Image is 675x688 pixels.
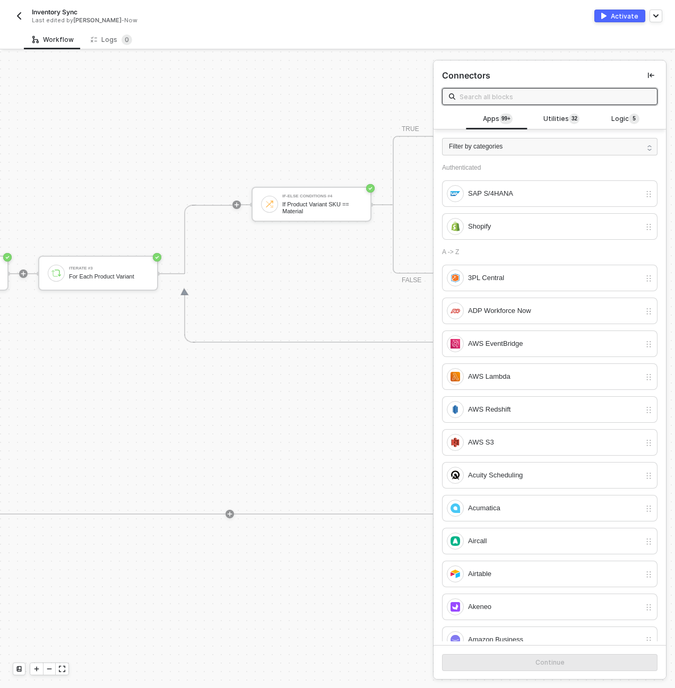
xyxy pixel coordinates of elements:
img: drag [645,274,653,283]
img: drag [645,472,653,480]
span: icon-minus [46,666,53,672]
span: icon-success-page [3,253,12,262]
div: TRUE [402,124,419,134]
img: drag [645,307,653,316]
img: integration-icon [451,569,460,579]
span: Apps [483,114,513,125]
div: Authenticated [442,164,657,172]
img: integration-icon [451,372,460,381]
span: Logic [611,114,639,125]
div: Aircall [468,535,641,547]
span: Utilities [543,114,579,125]
img: integration-icon [451,635,460,645]
div: Akeneo [468,601,641,613]
div: Airtable [468,568,641,580]
div: AWS S3 [468,437,641,448]
span: 3 [572,115,575,123]
span: icon-play [33,666,40,672]
div: Workflow [32,36,74,44]
div: SAP S/4HANA [468,188,641,199]
img: integration-icon [451,503,460,513]
img: integration-icon [451,602,460,612]
img: drag [645,570,653,579]
span: icon-success-page [366,184,375,193]
img: integration-icon [451,222,460,231]
div: A -> Z [442,248,657,256]
img: integration-icon [451,339,460,349]
span: icon-success-page [153,253,161,262]
img: drag [645,537,653,546]
div: ADP Workforce Now [468,305,641,317]
button: Continue [442,654,657,671]
img: integration-icon [451,306,460,316]
span: icon-play [227,511,233,517]
div: AWS Redshift [468,404,641,415]
button: activateActivate [594,10,645,22]
div: Logs [91,34,132,45]
span: icon-expand [59,666,65,672]
div: Acumatica [468,502,641,514]
img: integration-icon [451,438,460,447]
img: integration-icon [451,405,460,414]
img: icon [265,199,274,209]
sup: 177 [499,114,513,124]
img: drag [645,223,653,231]
div: Amazon Business [468,634,641,646]
img: drag [645,190,653,198]
img: drag [645,406,653,414]
img: drag [645,603,653,612]
input: Search all blocks [460,91,651,102]
img: activate [601,13,607,19]
sup: 5 [629,114,639,124]
img: icon [51,268,61,278]
div: FALSE [402,275,421,285]
div: Activate [611,12,638,21]
img: integration-icon [451,536,460,546]
img: search [449,93,455,100]
span: [PERSON_NAME] [73,16,122,24]
div: Last edited by - Now [32,16,313,24]
span: icon-play [20,271,27,277]
div: AWS Lambda [468,371,641,382]
img: back [15,12,23,20]
sup: 0 [122,34,132,45]
span: 5 [633,115,636,123]
button: back [13,10,25,22]
div: Connectors [442,70,490,81]
div: For Each Product Variant [69,273,149,280]
img: drag [645,636,653,645]
div: 3PL Central [468,272,641,284]
span: icon-collapse-left [648,72,654,79]
div: Shopify [468,221,641,232]
img: integration-icon [451,471,460,480]
div: AWS EventBridge [468,338,641,350]
img: integration-icon [451,273,460,283]
img: drag [645,504,653,513]
img: drag [645,373,653,381]
div: If Product Variant SKU == Material [282,201,362,214]
img: drag [645,340,653,349]
span: 2 [574,115,577,123]
div: If-Else Conditions #4 [282,194,362,198]
img: integration-icon [451,189,460,198]
span: Inventory Sync [32,7,77,16]
div: Acuity Scheduling [468,469,641,481]
span: Filter by categories [449,142,503,152]
sup: 32 [569,114,579,124]
img: drag [645,439,653,447]
span: icon-play [233,202,240,208]
div: Iterate #3 [69,266,149,271]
